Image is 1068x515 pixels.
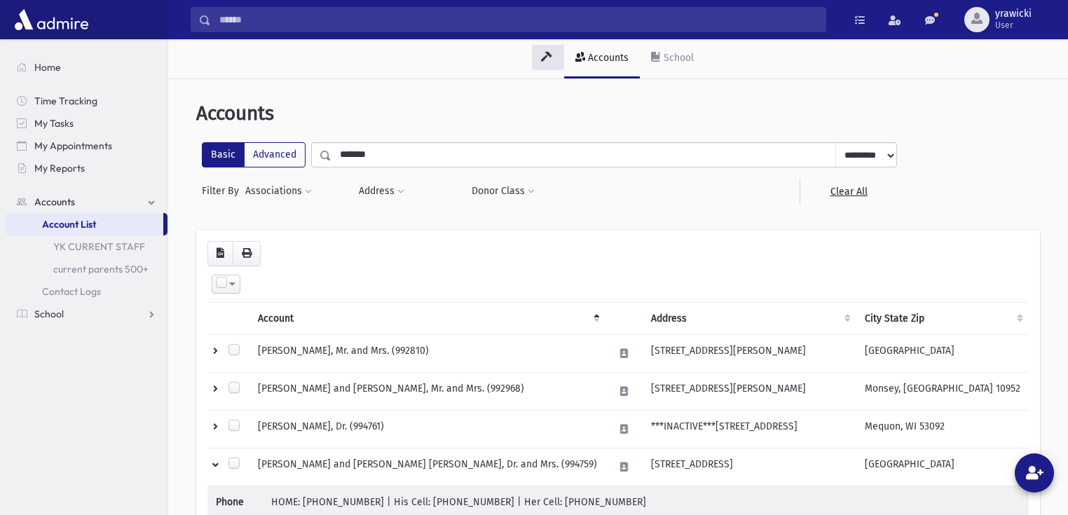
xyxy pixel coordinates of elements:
[202,184,245,198] span: Filter By
[471,179,535,204] button: Donor Class
[6,303,167,325] a: School
[34,61,61,74] span: Home
[585,52,629,64] div: Accounts
[202,142,306,167] div: FilterModes
[6,157,167,179] a: My Reports
[640,39,705,78] a: School
[202,142,245,167] label: Basic
[34,95,97,107] span: Time Tracking
[6,258,167,280] a: current parents 500+
[6,90,167,112] a: Time Tracking
[249,410,605,448] td: [PERSON_NAME], Dr. (994761)
[358,179,405,204] button: Address
[249,334,605,372] td: [PERSON_NAME], Mr. and Mrs. (992810)
[995,8,1032,20] span: yrawicki
[207,241,233,266] button: CSV
[271,496,646,508] span: HOME: [PHONE_NUMBER] | His Cell: [PHONE_NUMBER] | Her Cell: [PHONE_NUMBER]
[11,6,92,34] img: AdmirePro
[661,52,694,64] div: School
[34,162,85,174] span: My Reports
[856,302,1029,334] th: City State Zip : activate to sort column ascending
[995,20,1032,31] span: User
[643,372,856,410] td: [STREET_ADDRESS][PERSON_NAME]
[34,139,112,152] span: My Appointments
[42,218,96,231] span: Account List
[564,39,640,78] a: Accounts
[856,448,1029,486] td: [GEOGRAPHIC_DATA]
[856,372,1029,410] td: Monsey, [GEOGRAPHIC_DATA] 10952
[800,179,897,204] a: Clear All
[34,195,75,208] span: Accounts
[211,7,826,32] input: Search
[6,112,167,135] a: My Tasks
[6,191,167,213] a: Accounts
[244,142,306,167] label: Advanced
[245,179,313,204] button: Associations
[856,410,1029,448] td: Mequon, WI 53092
[6,235,167,258] a: YK CURRENT STAFF
[233,241,261,266] button: Print
[856,334,1029,372] td: [GEOGRAPHIC_DATA]
[6,280,167,303] a: Contact Logs
[643,410,856,448] td: ***INACTIVE***[STREET_ADDRESS]
[249,302,605,334] th: Account: activate to sort column descending
[249,372,605,410] td: [PERSON_NAME] and [PERSON_NAME], Mr. and Mrs. (992968)
[643,334,856,372] td: [STREET_ADDRESS][PERSON_NAME]
[34,308,64,320] span: School
[42,285,101,298] span: Contact Logs
[6,135,167,157] a: My Appointments
[196,102,274,125] span: Accounts
[249,448,605,486] td: [PERSON_NAME] and [PERSON_NAME] [PERSON_NAME], Dr. and Mrs. (994759)
[216,495,268,509] span: Phone
[643,302,856,334] th: Address : activate to sort column ascending
[643,448,856,486] td: [STREET_ADDRESS]
[6,56,167,78] a: Home
[6,213,163,235] a: Account List
[34,117,74,130] span: My Tasks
